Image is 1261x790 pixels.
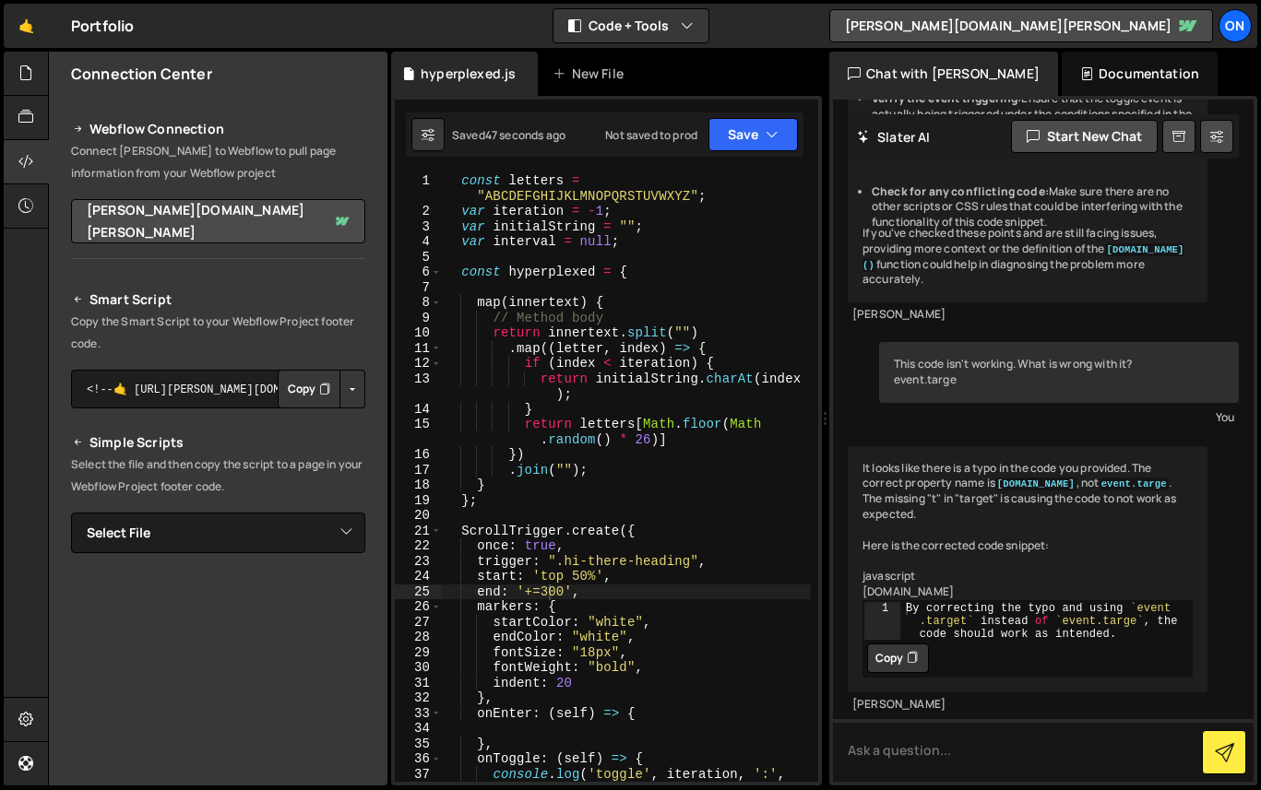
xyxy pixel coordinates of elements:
code: event.targe [1100,478,1169,490]
div: 5 [395,250,442,265]
div: 10 [395,325,442,341]
div: Saved [452,127,565,143]
div: [PERSON_NAME] [852,697,1203,713]
button: Code + Tools [553,9,708,42]
div: 8 [395,295,442,311]
div: 3 [395,219,442,235]
div: 18 [395,478,442,493]
h2: Smart Script [71,289,365,311]
div: 2 [395,204,442,219]
div: 34 [395,721,442,737]
div: 29 [395,645,442,661]
div: 35 [395,737,442,752]
div: 23 [395,554,442,570]
div: It looks like there is a typo in the code you provided. The correct property name is , not . The ... [848,446,1207,692]
h2: Slater AI [857,128,931,146]
div: 31 [395,676,442,691]
div: Chat with [PERSON_NAME] [829,52,1058,96]
div: 20 [395,508,442,524]
a: [PERSON_NAME][DOMAIN_NAME][PERSON_NAME] [829,9,1213,42]
div: 4 [395,234,442,250]
div: 13 [395,371,442,402]
button: Start new chat [1011,120,1158,153]
p: Select the file and then copy the script to a page in your Webflow Project footer code. [71,454,365,498]
div: 32 [395,690,442,706]
div: 28 [395,630,442,645]
div: New File [553,65,630,83]
div: 26 [395,599,442,615]
div: 7 [395,280,442,296]
div: 25 [395,584,442,600]
div: 6 [395,265,442,280]
iframe: YouTube video player [71,584,367,749]
div: Button group with nested dropdown [278,370,365,408]
div: 47 seconds ago [485,127,565,143]
button: Copy [867,643,929,673]
code: [DOMAIN_NAME]() [862,243,1184,272]
p: Connect [PERSON_NAME] to Webflow to pull page information from your Webflow project [71,140,365,184]
div: 15 [395,417,442,447]
button: Save [708,118,798,151]
div: This code isn't working. What is wrong with it? event.targe [879,342,1239,403]
textarea: <!--🤙 [URL][PERSON_NAME][DOMAIN_NAME]> <script>document.addEventListener("DOMContentLoaded", func... [71,370,365,408]
div: Portfolio [71,15,134,37]
li: Make sure there are no other scripts or CSS rules that could be interfering with the functionalit... [872,184,1193,230]
a: On [1219,9,1252,42]
a: 🤙 [4,4,49,48]
div: 24 [395,569,442,584]
h2: Connection Center [71,64,212,84]
div: 33 [395,706,442,722]
div: 9 [395,311,442,326]
div: 19 [395,493,442,509]
h2: Simple Scripts [71,431,365,454]
a: [PERSON_NAME][DOMAIN_NAME][PERSON_NAME] [71,199,365,243]
div: Documentation [1062,52,1218,96]
div: 21 [395,524,442,539]
div: You [884,407,1234,427]
div: Not saved to prod [605,127,697,143]
strong: Check for any conflicting code: [872,183,1049,199]
div: 27 [395,615,442,631]
div: hyperplexed.js [421,65,516,83]
button: Copy [278,370,340,408]
div: 17 [395,463,442,478]
div: 11 [395,341,442,357]
p: Copy the Smart Script to your Webflow Project footer code. [71,311,365,355]
div: [PERSON_NAME] [852,307,1203,323]
div: 30 [395,660,442,676]
div: 14 [395,402,442,418]
div: 22 [395,538,442,554]
code: [DOMAIN_NAME] [995,478,1077,490]
div: 36 [395,751,442,767]
div: 16 [395,447,442,463]
div: 12 [395,356,442,371]
div: 1 [395,173,442,204]
div: 1 [864,602,900,641]
h2: Webflow Connection [71,118,365,140]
